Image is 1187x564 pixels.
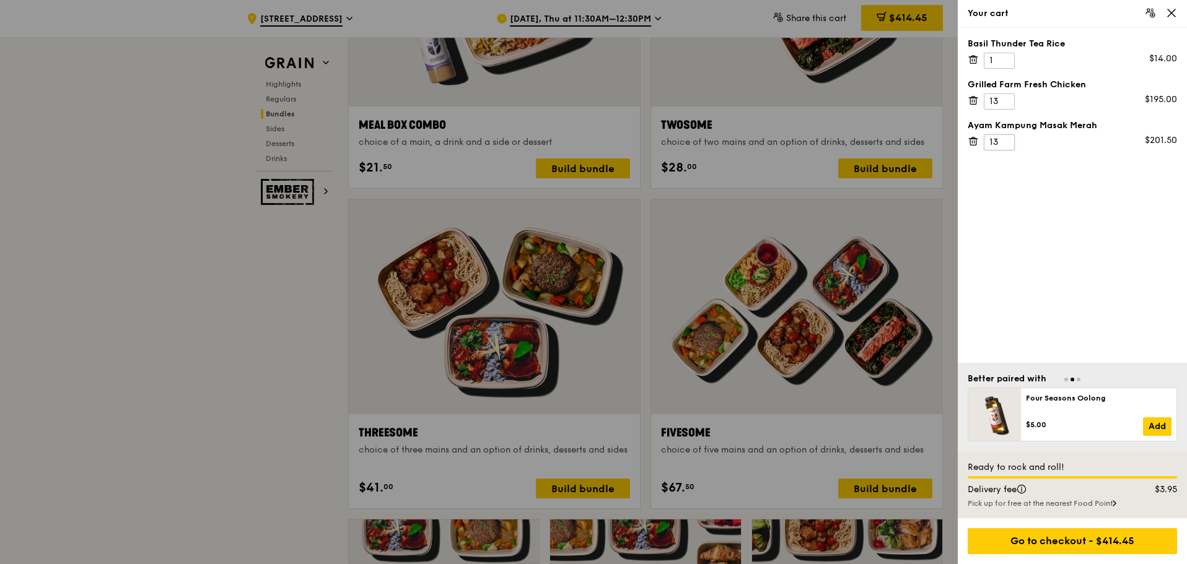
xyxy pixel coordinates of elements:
[968,7,1177,20] div: Your cart
[968,119,1177,132] div: Ayam Kampung Masak Merah
[968,498,1177,508] div: Pick up for free at the nearest Food Point
[1026,420,1143,430] div: $5.00
[968,461,1177,474] div: Ready to rock and roll!
[1129,484,1185,496] div: $3.95
[968,528,1177,554] div: Go to checkout - $414.45
[1145,134,1177,147] div: $201.50
[968,79,1177,91] div: Grilled Farm Fresh Chicken
[1064,378,1068,381] span: Go to slide 1
[960,484,1129,496] div: Delivery fee
[968,38,1177,50] div: Basil Thunder Tea Rice
[1071,378,1074,381] span: Go to slide 2
[1026,393,1172,403] div: Four Seasons Oolong
[1077,378,1080,381] span: Go to slide 3
[1149,53,1177,65] div: $14.00
[1143,417,1172,436] a: Add
[968,373,1046,385] div: Better paired with
[1145,93,1177,106] div: $195.00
